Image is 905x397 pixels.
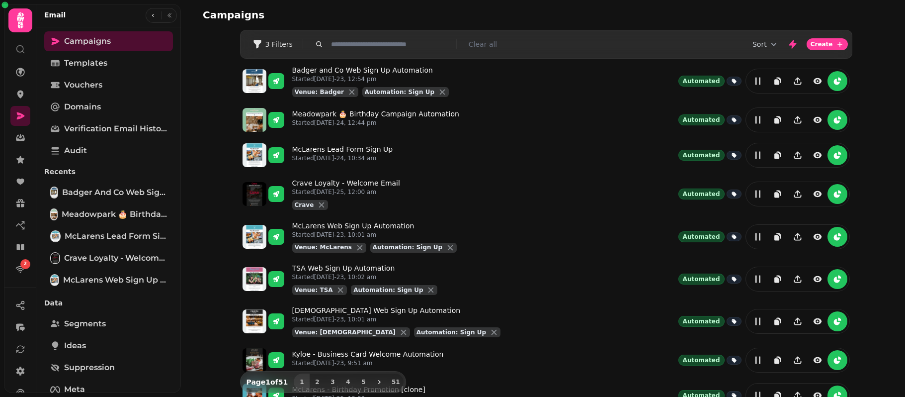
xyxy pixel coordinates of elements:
button: reports [827,350,847,370]
span: Automation: Sign Up [365,89,434,96]
button: 4 [340,374,356,391]
button: duplicate [768,71,788,91]
button: edit [748,145,768,165]
span: Audit [64,145,87,157]
img: aHR0cHM6Ly9zdGFtcGVkZS1zZXJ2aWNlLXByb2QtdGVtcGxhdGUtcHJldmlld3MuczMuZXUtd2VzdC0xLmFtYXpvbmF3cy5jb... [243,309,266,333]
p: Started [DATE]-23, 10:02 am [292,273,438,281]
button: edit [748,350,768,370]
button: 5 [355,374,371,391]
span: Venue: [DEMOGRAPHIC_DATA] [295,329,396,336]
button: 3 Filters [245,36,301,52]
button: Clear all [469,39,497,49]
button: reports [827,110,847,130]
button: close [355,243,365,253]
a: Meadowpark 🎂 Birthday Campaign AutomationMeadowpark 🎂 Birthday Campaign Automation [44,204,173,224]
a: Suppression [44,358,173,378]
div: Automated [678,231,725,242]
p: Started [DATE]-24, 10:34 am [292,154,393,162]
button: close [335,285,345,295]
span: Crave Loyalty - Welcome Email [64,252,167,264]
div: Automated [678,114,725,125]
button: Share campaign preview [788,71,808,91]
button: edit [748,311,768,331]
span: McLarens Web Sign Up Automation [63,274,167,286]
button: view [808,145,827,165]
p: Data [44,294,173,312]
span: Crave [295,201,314,208]
span: 3 Filters [265,41,293,48]
button: edit [748,71,768,91]
img: aHR0cHM6Ly9zdGFtcGVkZS1zZXJ2aWNlLXByb2QtdGVtcGxhdGUtcHJldmlld3MuczMuZXUtd2VzdC0xLmFtYXpvbmF3cy5jb... [243,348,266,372]
span: Meta [64,384,85,396]
button: Share campaign preview [788,145,808,165]
button: reports [827,71,847,91]
p: Started [DATE]-25, 12:00 am [292,188,400,196]
a: Kyloe - Business Card Welcome AutomationStarted[DATE]-23, 9:51 am [292,349,444,371]
div: Automated [678,189,725,199]
p: Started [DATE]-24, 12:44 pm [292,119,459,127]
button: close [426,285,436,295]
button: view [808,311,827,331]
button: close [445,243,455,253]
span: Venue: McLarens [295,244,352,251]
button: edit [748,227,768,247]
button: view [808,269,827,289]
a: TSA Web Sign Up AutomationStarted[DATE]-23, 10:02 amVenue: TSAcloseAutomation: Sign Upclose [292,263,438,295]
span: 3 [329,379,336,385]
button: 3 [325,374,340,391]
a: Meadowpark 🎂 Birthday Campaign AutomationStarted[DATE]-24, 12:44 pm [292,109,459,131]
a: Verification email history [44,119,173,139]
button: close [399,327,409,337]
a: Audit [44,141,173,161]
a: Templates [44,53,173,73]
button: duplicate [768,184,788,204]
a: Badger and Co Web Sign Up AutomationBadger and Co Web Sign Up Automation [44,183,173,202]
button: 51 [388,374,404,391]
button: Share campaign preview [788,184,808,204]
img: McLarens Lead Form Sign Up [51,231,60,241]
span: 4 [344,379,352,385]
button: view [808,184,827,204]
img: Badger and Co Web Sign Up Automation [51,188,57,198]
button: 1 [294,374,310,391]
button: edit [748,110,768,130]
span: Segments [64,318,106,330]
nav: Pagination [294,374,404,391]
button: duplicate [768,145,788,165]
button: view [808,227,827,247]
span: Suppression [64,362,115,374]
a: McLarens Web Sign Up AutomationMcLarens Web Sign Up Automation [44,270,173,290]
a: Domains [44,97,173,117]
button: view [808,71,827,91]
button: Share campaign preview [788,311,808,331]
h2: Email [44,10,66,20]
a: Campaigns [44,31,173,51]
a: McLarens Lead Form Sign UpStarted[DATE]-24, 10:34 am [292,144,393,166]
span: Templates [64,57,107,69]
span: Venue: Badger [295,89,344,96]
span: Verification email history [64,123,167,135]
button: Sort [752,39,779,49]
button: reports [827,184,847,204]
div: Automated [678,355,725,366]
button: Share campaign preview [788,269,808,289]
span: Vouchers [64,79,102,91]
span: McLarens Lead Form Sign Up [65,230,167,242]
span: 2 [24,261,27,268]
button: duplicate [768,269,788,289]
span: Create [811,41,833,47]
span: Meadowpark 🎂 Birthday Campaign Automation [62,208,167,220]
span: Domains [64,101,101,113]
a: Crave Loyalty - Welcome EmailStarted[DATE]-25, 12:00 amCraveclose [292,178,400,210]
button: Share campaign preview [788,227,808,247]
p: Recents [44,163,173,181]
span: Automation: Sign Up [416,329,486,336]
button: close [489,327,499,337]
button: duplicate [768,311,788,331]
span: Campaigns [64,35,111,47]
img: aHR0cHM6Ly9zdGFtcGVkZS1zZXJ2aWNlLXByb2QtdGVtcGxhdGUtcHJldmlld3MuczMuZXUtd2VzdC0xLmFtYXpvbmF3cy5jb... [243,143,266,167]
a: 2 [10,259,30,279]
button: reports [827,227,847,247]
button: reports [827,311,847,331]
h2: Campaigns [203,8,394,22]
